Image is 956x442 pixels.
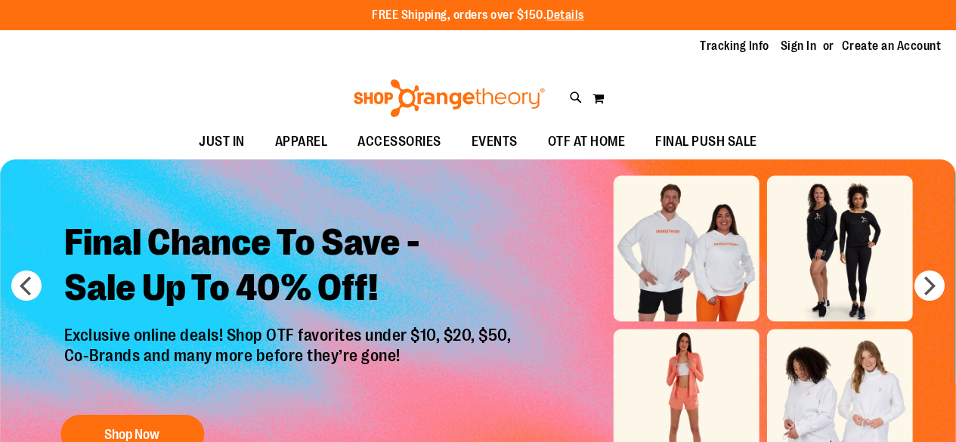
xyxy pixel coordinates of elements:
h2: Final Chance To Save - Sale Up To 40% Off! [53,209,527,326]
p: Exclusive online deals! Shop OTF favorites under $10, $20, $50, Co-Brands and many more before th... [53,326,527,400]
a: Create an Account [842,38,942,54]
span: EVENTS [472,125,518,159]
span: JUST IN [199,125,245,159]
span: ACCESSORIES [357,125,441,159]
img: Shop Orangetheory [351,79,547,117]
button: prev [11,270,42,301]
span: FINAL PUSH SALE [655,125,757,159]
button: next [914,270,945,301]
span: APPAREL [275,125,328,159]
p: FREE Shipping, orders over $150. [372,7,584,24]
a: Sign In [781,38,817,54]
span: OTF AT HOME [548,125,626,159]
a: Tracking Info [700,38,769,54]
a: Details [546,8,584,22]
